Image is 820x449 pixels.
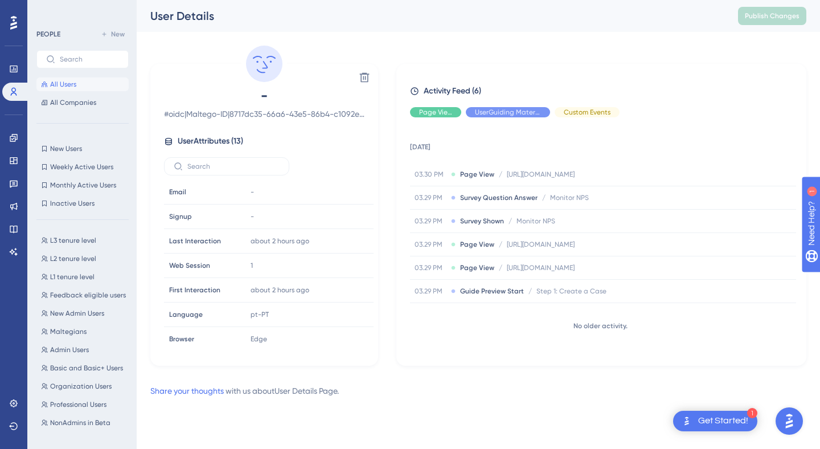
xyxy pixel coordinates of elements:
span: User Attributes ( 13 ) [178,134,243,148]
span: L3 tenure level [50,236,96,245]
button: Monthly Active Users [36,178,129,192]
span: Email [169,187,186,197]
span: - [164,87,364,105]
span: / [499,170,502,179]
button: All Companies [36,96,129,109]
div: 1 [79,6,83,15]
span: / [499,240,502,249]
div: with us about User Details Page . [150,384,339,398]
span: 03.30 PM [415,170,446,179]
span: Monitor NPS [550,193,589,202]
span: Browser [169,334,194,344]
span: Last Interaction [169,236,221,246]
button: L1 tenure level [36,270,136,284]
input: Search [60,55,119,63]
span: Survey Shown [460,217,504,226]
button: Inactive Users [36,197,129,210]
button: Weekly Active Users [36,160,129,174]
span: 03.29 PM [415,263,446,272]
span: L1 tenure level [50,272,95,281]
button: All Users [36,77,129,91]
span: Maltegians [50,327,87,336]
input: Search [187,162,280,170]
img: launcher-image-alternative-text [680,414,694,428]
span: / [542,193,546,202]
span: All Users [50,80,76,89]
div: No older activity. [410,321,790,330]
span: Page View [419,108,452,117]
span: First Interaction [169,285,220,295]
span: / [499,263,502,272]
div: Open Get Started! checklist, remaining modules: 1 [673,411,757,431]
button: New Users [36,142,129,156]
button: Publish Changes [738,7,806,25]
span: 03.29 PM [415,240,446,249]
time: about 2 hours ago [251,286,309,294]
span: Page View [460,240,494,249]
span: L2 tenure level [50,254,96,263]
button: New Admin Users [36,307,136,320]
button: New [97,27,129,41]
span: Web Session [169,261,210,270]
iframe: UserGuiding AI Assistant Launcher [772,404,806,438]
span: Signup [169,212,192,221]
span: [URL][DOMAIN_NAME] [507,263,575,272]
span: [URL][DOMAIN_NAME] [507,240,575,249]
span: Step 1: Create a Case [536,287,606,296]
span: Survey Question Answer [460,193,538,202]
span: New [111,30,125,39]
span: Monthly Active Users [50,181,116,190]
span: [URL][DOMAIN_NAME] [507,170,575,179]
span: 03.29 PM [415,287,446,296]
span: NonAdmins in Beta [50,418,110,427]
button: Feedback eligible users [36,288,136,302]
span: Edge [251,334,267,344]
span: Guide Preview Start [460,287,524,296]
span: Basic and Basic+ Users [50,364,123,373]
span: Activity Feed (6) [424,84,481,98]
span: Publish Changes [745,11,799,21]
button: L2 tenure level [36,252,136,266]
span: Weekly Active Users [50,162,113,172]
div: PEOPLE [36,30,60,39]
span: # oidc|Maltego-ID|8717dc35-66a6-43e5-86b4-c1092e5b95eb [164,107,364,121]
div: 1 [747,408,757,418]
span: / [528,287,532,296]
div: User Details [150,8,710,24]
span: pt-PT [251,310,269,319]
span: 1 [251,261,253,270]
span: Language [169,310,203,319]
span: Monitor NPS [516,217,555,226]
span: All Companies [50,98,96,107]
button: Professional Users [36,398,136,411]
button: Admin Users [36,343,136,357]
span: - [251,212,254,221]
a: Share your thoughts [150,386,224,395]
span: Custom Events [564,108,610,117]
span: Page View [460,170,494,179]
span: Inactive Users [50,199,95,208]
span: Professional Users [50,400,106,409]
div: Get Started! [698,415,748,427]
span: Page View [460,263,494,272]
span: New Users [50,144,82,153]
span: / [509,217,512,226]
span: Need Help? [27,3,71,17]
span: Feedback eligible users [50,291,126,300]
span: UserGuiding Material [475,108,541,117]
button: Maltegians [36,325,136,338]
button: L3 tenure level [36,234,136,247]
button: Basic and Basic+ Users [36,361,136,375]
span: Organization Users [50,382,112,391]
span: 03.29 PM [415,217,446,226]
td: [DATE] [410,126,796,163]
span: New Admin Users [50,309,104,318]
time: about 2 hours ago [251,237,309,245]
span: - [251,187,254,197]
button: Organization Users [36,379,136,393]
span: 03.29 PM [415,193,446,202]
button: NonAdmins in Beta [36,416,136,430]
span: Admin Users [50,345,89,354]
